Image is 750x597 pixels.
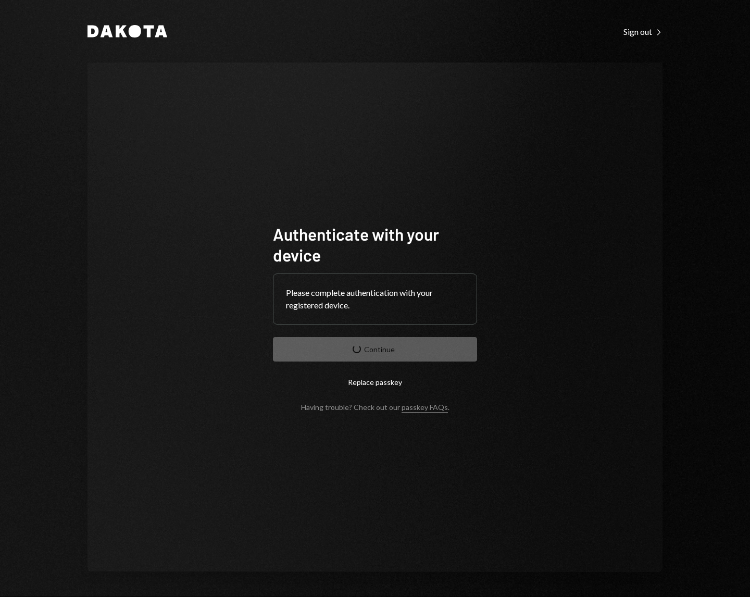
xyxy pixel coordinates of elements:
div: Sign out [623,27,662,37]
a: Sign out [623,26,662,37]
div: Having trouble? Check out our . [301,403,449,412]
a: passkey FAQs [402,403,448,413]
button: Replace passkey [273,370,477,394]
div: Please complete authentication with your registered device. [286,287,464,312]
h1: Authenticate with your device [273,223,477,265]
